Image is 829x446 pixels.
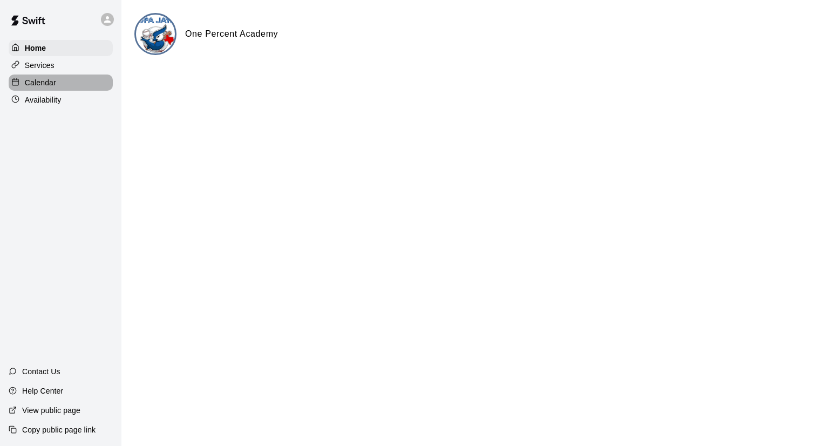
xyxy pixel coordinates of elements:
[9,92,113,108] a: Availability
[9,75,113,91] a: Calendar
[22,386,63,396] p: Help Center
[22,366,60,377] p: Contact Us
[25,60,55,71] p: Services
[25,43,46,53] p: Home
[22,424,96,435] p: Copy public page link
[9,57,113,73] a: Services
[25,77,56,88] p: Calendar
[9,40,113,56] a: Home
[22,405,80,416] p: View public page
[136,15,176,55] img: One Percent Academy logo
[185,27,278,41] h6: One Percent Academy
[25,94,62,105] p: Availability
